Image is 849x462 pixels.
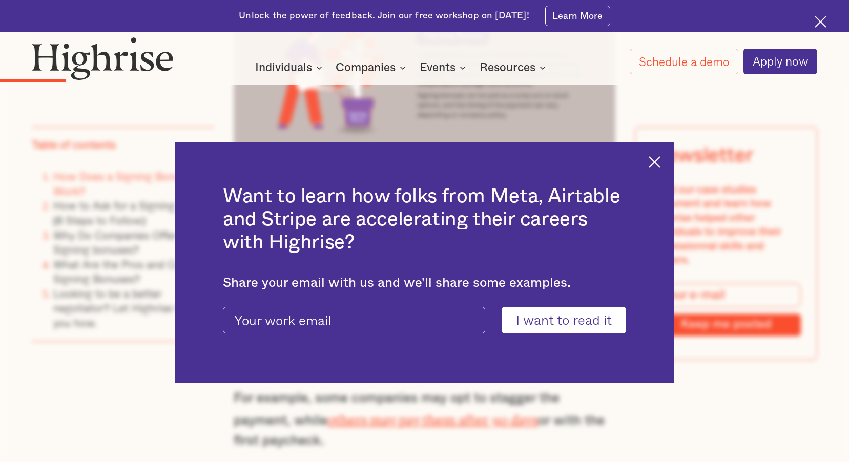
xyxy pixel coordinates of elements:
div: Individuals [255,61,312,74]
img: Highrise logo [32,37,174,80]
a: Schedule a demo [630,49,738,74]
div: Companies [336,61,409,74]
a: Apply now [743,49,817,75]
div: Individuals [255,61,325,74]
input: Your work email [223,307,485,333]
img: Cross icon [649,156,660,168]
a: Learn More [545,6,610,26]
div: Resources [480,61,535,74]
input: I want to read it [502,307,626,333]
div: Events [420,61,469,74]
img: Cross icon [815,16,826,28]
div: Resources [480,61,549,74]
div: Unlock the power of feedback. Join our free workshop on [DATE]! [239,10,529,23]
div: Events [420,61,455,74]
div: Companies [336,61,396,74]
form: current-ascender-blog-article-modal-form [223,307,626,333]
div: Share your email with us and we'll share some examples. [223,275,626,291]
h2: Want to learn how folks from Meta, Airtable and Stripe are accelerating their careers with Highrise? [223,185,626,254]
